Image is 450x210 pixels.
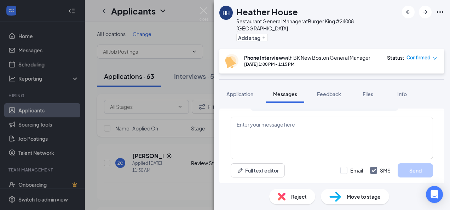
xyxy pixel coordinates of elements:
button: ArrowRight [419,6,432,18]
span: Reject [291,193,307,200]
span: Move to stage [347,193,381,200]
svg: Pen [237,167,244,174]
svg: Plus [262,36,266,40]
button: Send [398,163,433,177]
div: Open Intercom Messenger [426,186,443,203]
span: down [432,56,437,61]
h1: Heather House [236,6,298,18]
button: ArrowLeftNew [402,6,415,18]
button: Full text editorPen [231,163,285,177]
span: Messages [273,91,297,97]
span: Feedback [317,91,341,97]
div: Status : [387,54,404,61]
div: HH [223,9,230,16]
span: Files [363,91,373,97]
span: Confirmed [406,54,431,61]
svg: ArrowLeftNew [404,8,412,16]
button: PlusAdd a tag [236,34,268,41]
div: Restaurant General Manager at Burger King #24008 [GEOGRAPHIC_DATA] [236,18,398,32]
svg: Ellipses [436,8,444,16]
svg: ArrowRight [421,8,429,16]
b: Phone Interview [244,54,283,61]
span: Info [397,91,407,97]
div: with BK New Boston General Manager [244,54,370,61]
div: [DATE] 1:00 PM - 1:15 PM [244,61,370,67]
span: Application [226,91,253,97]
